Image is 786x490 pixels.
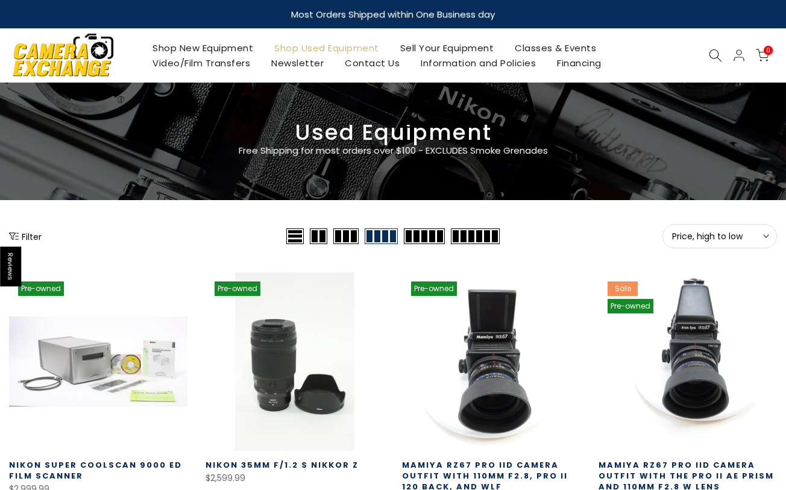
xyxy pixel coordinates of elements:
div: $2,599.99 [206,471,384,486]
strong: Most Orders Shipped within One Business day [291,8,495,20]
button: Price, high to low [662,224,777,248]
h3: Used Equipment [9,125,777,140]
a: Shop New Equipment [142,40,264,55]
a: Nikon Super Coolscan 9000 ED Film Scanner [9,459,182,482]
a: Sell Your Equipment [389,40,505,55]
p: Free Shipping for most orders over $100 - EXCLUDES Smoke Grenades [167,143,619,158]
button: Show filters [9,230,42,242]
a: Classes & Events [505,40,607,55]
a: Video/Film Transfers [142,55,261,71]
a: Shop Used Equipment [264,40,390,55]
span: Price, high to low [672,231,767,242]
span: 0 [764,46,773,55]
a: Contact Us [335,55,410,71]
a: Information and Policies [410,55,547,71]
a: Newsletter [261,55,335,71]
a: Financing [547,55,612,71]
a: 0 [756,49,769,62]
a: Nikon 35mm f/1.2 S Nikkor Z [206,459,359,471]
